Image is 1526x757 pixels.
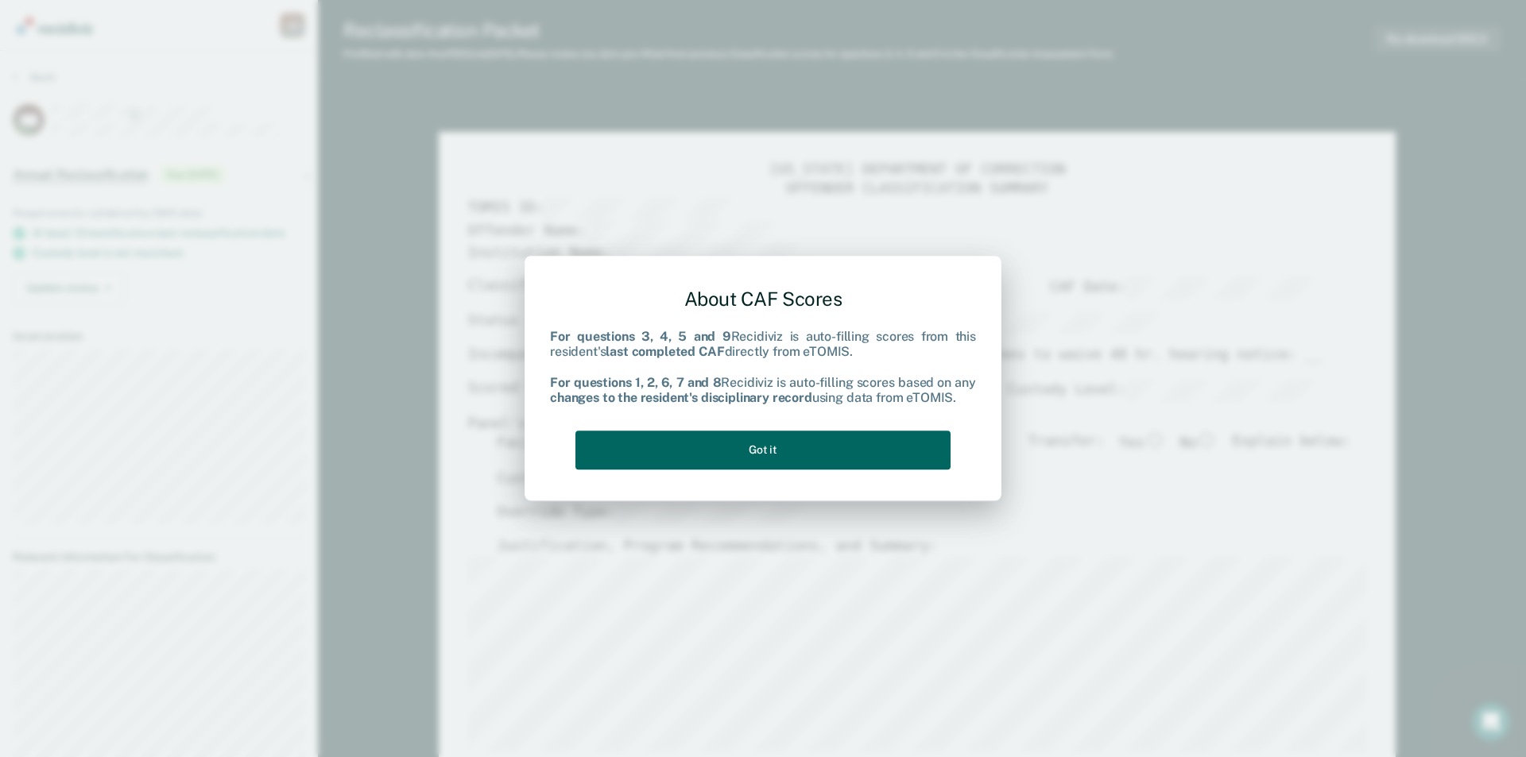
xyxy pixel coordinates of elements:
[550,330,731,345] b: For questions 3, 4, 5 and 9
[550,275,976,323] div: About CAF Scores
[550,390,812,405] b: changes to the resident's disciplinary record
[550,330,976,406] div: Recidiviz is auto-filling scores from this resident's directly from eTOMIS. Recidiviz is auto-fil...
[575,431,951,469] button: Got it
[606,345,724,360] b: last completed CAF
[550,375,721,390] b: For questions 1, 2, 6, 7 and 8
